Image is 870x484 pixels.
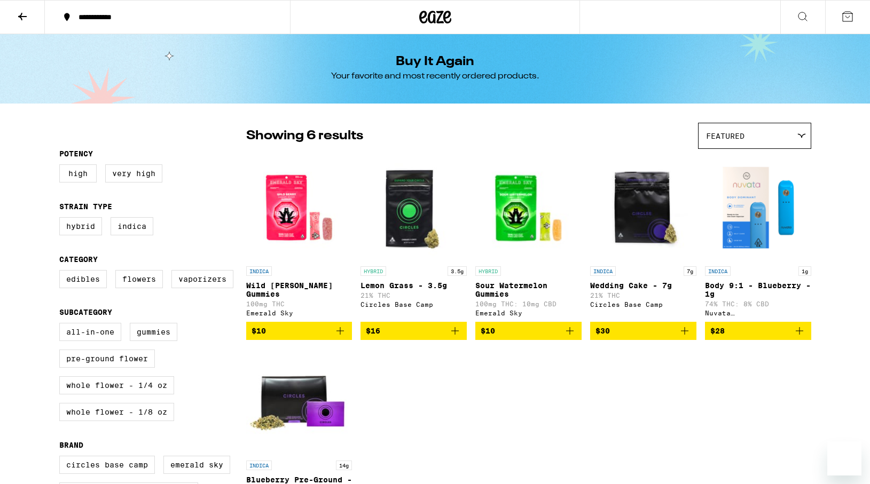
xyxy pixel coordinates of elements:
[171,270,233,288] label: Vaporizers
[59,164,97,183] label: High
[448,266,467,276] p: 3.5g
[590,301,696,308] div: Circles Base Camp
[705,281,811,298] p: Body 9:1 - Blueberry - 1g
[246,348,352,455] img: Circles Base Camp - Blueberry Pre-Ground - 14g
[590,292,696,299] p: 21% THC
[246,154,352,261] img: Emerald Sky - Wild Berry Gummies
[360,281,467,290] p: Lemon Grass - 3.5g
[366,327,380,335] span: $16
[798,266,811,276] p: 1g
[59,456,155,474] label: Circles Base Camp
[590,322,696,340] button: Add to bag
[246,310,352,316] div: Emerald Sky
[705,154,811,261] img: Nuvata (CA) - Body 9:1 - Blueberry - 1g
[59,149,93,158] legend: Potency
[475,281,582,298] p: Sour Watermelon Gummies
[111,217,153,235] label: Indica
[705,154,811,322] a: Open page for Body 9:1 - Blueberry - 1g from Nuvata (CA)
[705,310,811,316] div: Nuvata ([GEOGRAPHIC_DATA])
[246,322,352,340] button: Add to bag
[705,300,811,307] p: 74% THC: 8% CBD
[59,403,174,421] label: Whole Flower - 1/8 oz
[59,202,112,211] legend: Strain Type
[59,217,102,235] label: Hybrid
[59,255,98,264] legend: Category
[360,154,467,261] img: Circles Base Camp - Lemon Grass - 3.5g
[59,308,112,316] legend: Subcategory
[246,300,352,307] p: 100mg THC
[246,127,363,145] p: Showing 6 results
[475,322,582,340] button: Add to bag
[360,292,467,299] p: 21% THC
[59,376,174,394] label: Whole Flower - 1/4 oz
[705,266,731,276] p: INDICA
[475,300,582,307] p: 100mg THC: 10mg CBD
[59,441,83,449] legend: Brand
[475,154,582,261] img: Emerald Sky - Sour Watermelon Gummies
[475,310,582,316] div: Emerald Sky
[59,323,121,341] label: All-In-One
[115,270,163,288] label: Flowers
[360,301,467,308] div: Circles Base Camp
[590,281,696,290] p: Wedding Cake - 7g
[595,327,610,335] span: $30
[481,327,495,335] span: $10
[590,154,696,261] img: Circles Base Camp - Wedding Cake - 7g
[246,461,272,470] p: INDICA
[130,323,177,341] label: Gummies
[246,281,352,298] p: Wild [PERSON_NAME] Gummies
[705,322,811,340] button: Add to bag
[360,154,467,322] a: Open page for Lemon Grass - 3.5g from Circles Base Camp
[706,132,744,140] span: Featured
[590,154,696,322] a: Open page for Wedding Cake - 7g from Circles Base Camp
[396,55,474,68] h1: Buy It Again
[59,270,107,288] label: Edibles
[684,266,696,276] p: 7g
[475,154,582,322] a: Open page for Sour Watermelon Gummies from Emerald Sky
[246,154,352,322] a: Open page for Wild Berry Gummies from Emerald Sky
[475,266,501,276] p: HYBRID
[59,350,155,368] label: Pre-ground Flower
[252,327,266,335] span: $10
[590,266,616,276] p: INDICA
[710,327,725,335] span: $28
[105,164,162,183] label: Very High
[360,266,386,276] p: HYBRID
[331,70,539,82] div: Your favorite and most recently ordered products.
[246,266,272,276] p: INDICA
[827,441,861,475] iframe: Button to launch messaging window
[336,461,352,470] p: 14g
[163,456,230,474] label: Emerald Sky
[360,322,467,340] button: Add to bag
